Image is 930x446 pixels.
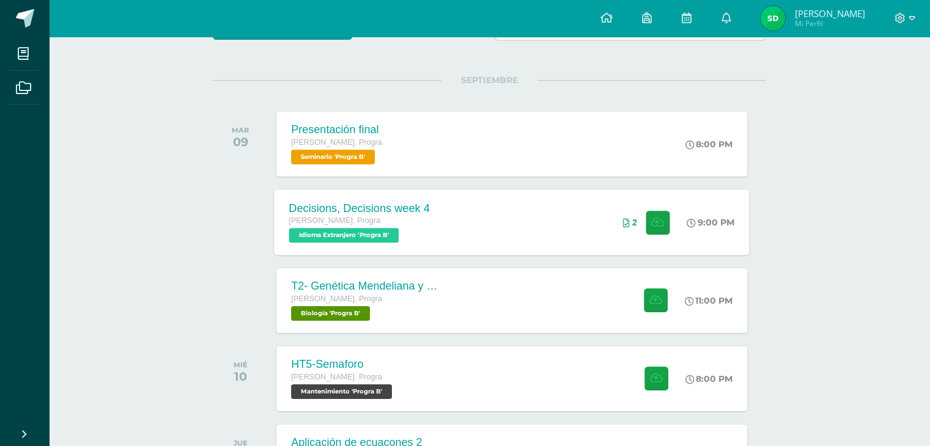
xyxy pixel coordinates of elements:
[232,126,249,134] div: MAR
[234,369,248,384] div: 10
[623,218,637,227] div: Archivos entregados
[794,18,865,29] span: Mi Perfil
[291,123,382,136] div: Presentación final
[685,373,733,384] div: 8:00 PM
[761,6,785,31] img: 324bb892814eceb0f5012498de3a169f.png
[685,295,733,306] div: 11:00 PM
[232,134,249,149] div: 09
[687,217,735,228] div: 9:00 PM
[291,384,392,399] span: Mantenimiento 'Progra B'
[291,138,382,147] span: [PERSON_NAME]. Progra
[289,228,399,243] span: Idioma Extranjero 'Progra B'
[291,373,382,381] span: [PERSON_NAME]. Progra
[632,218,637,227] span: 2
[291,280,438,293] div: T2- Genética Mendeliana y sus aplicaciones
[441,75,537,86] span: SEPTIEMBRE
[685,139,733,150] div: 8:00 PM
[289,216,381,225] span: [PERSON_NAME]. Progra
[289,202,430,214] div: Decisions, Decisions week 4
[291,358,395,371] div: HT5-Semaforo
[291,150,375,164] span: Seminario 'Progra B'
[794,7,865,20] span: [PERSON_NAME]
[291,294,382,303] span: [PERSON_NAME]. Progra
[234,360,248,369] div: MIÉ
[291,306,370,321] span: Biología 'Progra B'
